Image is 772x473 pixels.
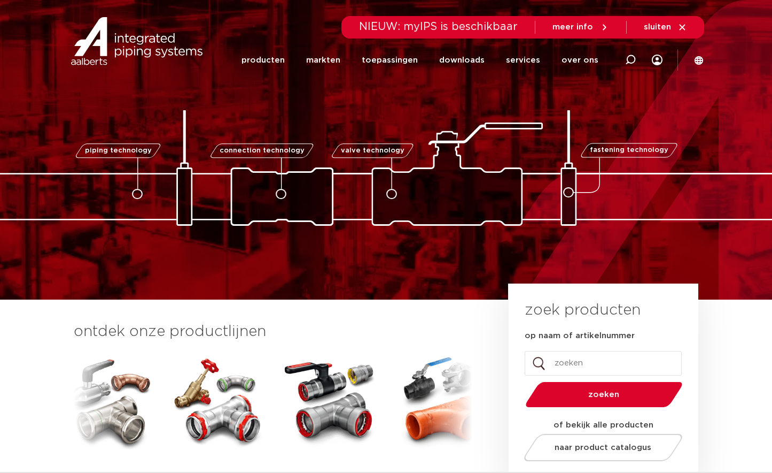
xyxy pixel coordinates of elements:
a: over ons [562,40,598,81]
a: downloads [439,40,485,81]
span: fastening technology [590,147,668,154]
span: piping technology [85,147,152,154]
span: NIEUW: myIPS is beschikbaar [359,21,518,32]
span: zoeken [553,391,655,399]
nav: Menu [241,40,598,81]
a: naar product catalogus [521,434,685,461]
strong: of bekijk alle producten [553,421,653,429]
h3: ontdek onze productlijnen [74,321,472,342]
span: valve technology [341,147,404,154]
span: connection technology [219,147,304,154]
h3: zoek producten [525,300,641,321]
label: op naam of artikelnummer [525,331,635,341]
a: markten [306,40,340,81]
span: meer info [552,23,593,31]
button: zoeken [521,381,687,408]
a: sluiten [644,22,687,32]
a: toepassingen [362,40,418,81]
input: zoeken [525,351,682,376]
span: naar product catalogus [555,444,651,452]
a: producten [241,40,285,81]
a: services [506,40,540,81]
a: meer info [552,22,609,32]
span: sluiten [644,23,671,31]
